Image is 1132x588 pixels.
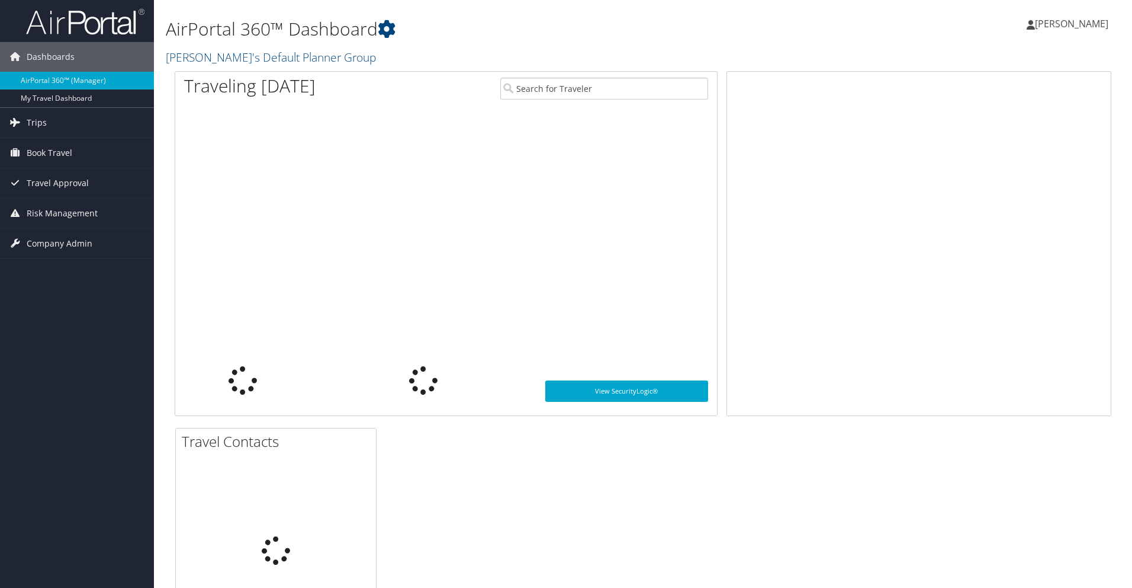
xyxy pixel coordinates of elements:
h2: Travel Contacts [182,432,376,452]
a: [PERSON_NAME] [1027,6,1120,41]
a: [PERSON_NAME]'s Default Planner Group [166,49,379,65]
span: Risk Management [27,199,98,228]
img: airportal-logo.png [26,8,144,36]
a: View SecurityLogic® [545,381,708,402]
span: Book Travel [27,138,72,168]
span: [PERSON_NAME] [1035,17,1108,30]
span: Trips [27,108,47,138]
h1: AirPortal 360™ Dashboard [166,17,802,41]
span: Travel Approval [27,168,89,198]
h1: Traveling [DATE] [184,73,316,98]
input: Search for Traveler [500,78,708,100]
span: Company Admin [27,229,92,258]
span: Dashboards [27,42,75,72]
